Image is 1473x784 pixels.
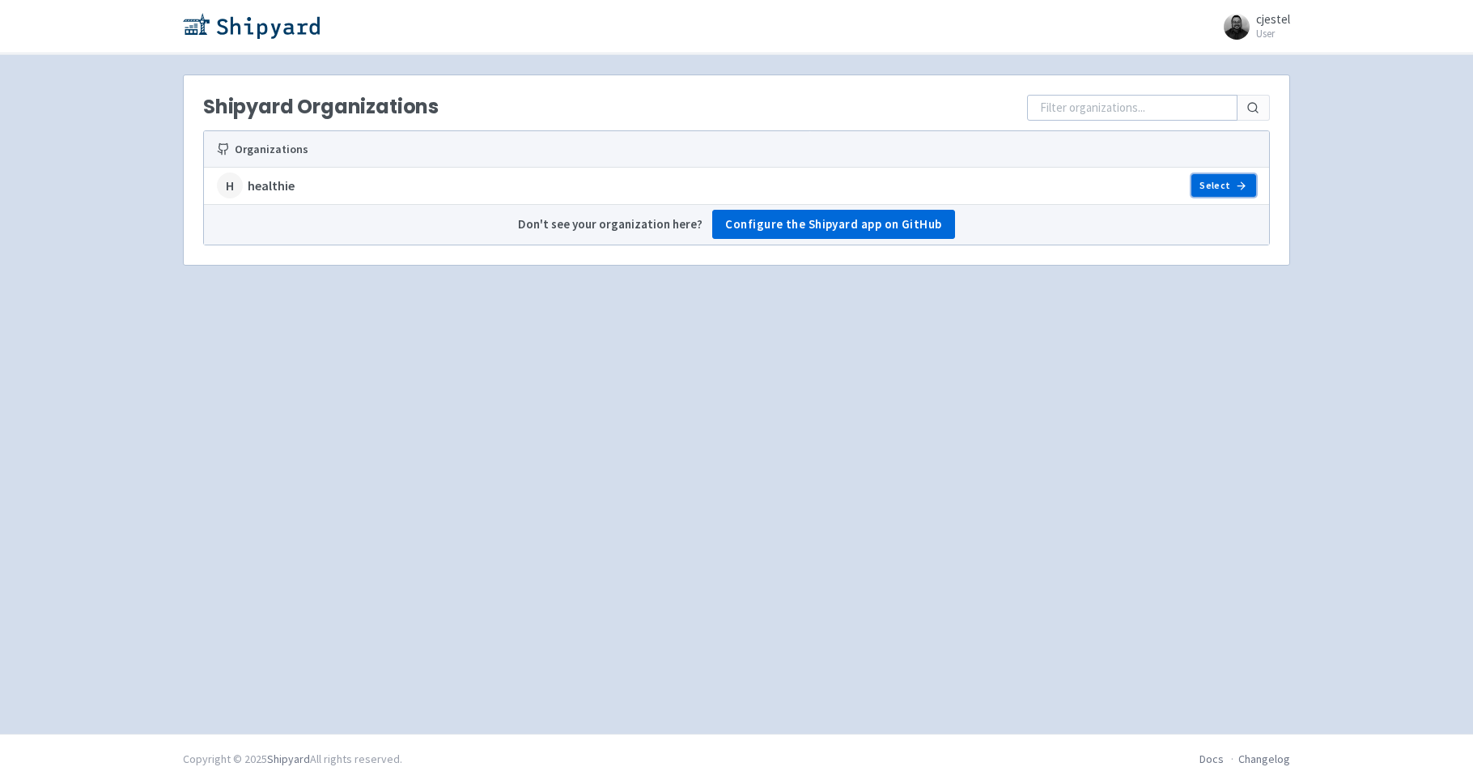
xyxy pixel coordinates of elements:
h1: Shipyard Organizations [203,96,439,118]
input: Filter organizations... [1027,95,1237,121]
svg: GitHub [217,143,230,156]
span: cjestel [1256,11,1290,27]
a: Changelog [1238,752,1290,766]
a: cjestel User [1214,13,1290,39]
strong: Don't see your organization here? [518,215,703,234]
a: Configure the Shipyard app on GitHub [712,210,955,239]
a: Select [1191,174,1256,197]
div: H [217,173,243,198]
small: User [1256,28,1290,39]
a: Docs [1199,752,1224,766]
strong: healthie [248,177,295,195]
a: Shipyard [267,752,310,766]
div: Copyright © 2025 All rights reserved. [183,751,402,768]
div: Organizations [217,141,804,158]
img: Shipyard logo [183,13,320,39]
